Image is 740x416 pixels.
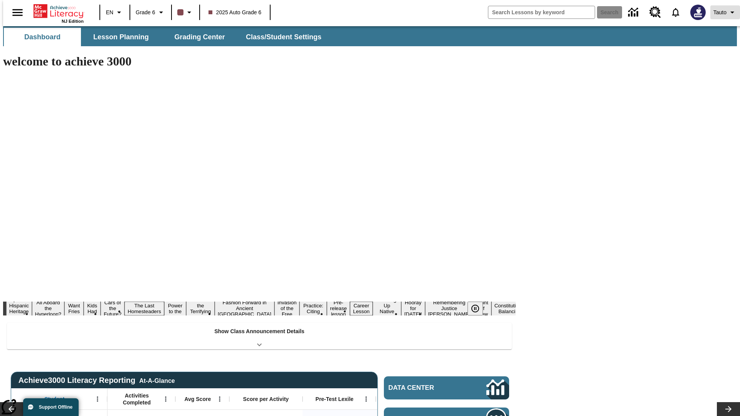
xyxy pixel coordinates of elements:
span: Avg Score [184,396,211,403]
button: Slide 14 Cooking Up Native Traditions [373,296,401,321]
button: Grade: Grade 6, Select a grade [133,5,169,19]
button: Pause [468,302,483,315]
button: Slide 8 Attack of the Terrifying Tomatoes [186,296,215,321]
span: Activities Completed [111,392,162,406]
a: Home [34,3,84,19]
button: Lesson Planning [82,28,160,46]
button: Profile/Settings [710,5,740,19]
button: Slide 2 All Aboard the Hyperloop? [32,299,64,318]
div: Home [34,3,84,23]
button: Select a new avatar [686,2,710,22]
button: Slide 15 Hooray for Constitution Day! [401,299,425,318]
button: Slide 16 Remembering Justice O'Connor [425,299,474,318]
button: Slide 9 Fashion Forward in Ancient Rome [215,299,274,318]
img: Avatar [690,5,706,20]
button: Open Menu [214,393,225,405]
button: Open Menu [92,393,103,405]
button: Slide 3 Do You Want Fries With That? [64,290,84,327]
span: NJ Edition [62,19,84,23]
h1: welcome to achieve 3000 [3,54,516,69]
div: Show Class Announcement Details [7,323,512,349]
span: EN [106,8,113,17]
div: At-A-Glance [139,376,175,384]
span: Support Offline [39,404,72,410]
button: Open Menu [160,393,172,405]
button: Slide 18 The Constitution's Balancing Act [491,296,528,321]
div: SubNavbar [3,26,737,46]
button: Open side menu [6,1,29,24]
span: Data Center [388,384,461,392]
button: Grading Center [161,28,238,46]
button: Slide 1 ¡Viva Hispanic Heritage Month! [6,296,32,321]
div: Pause [468,302,491,315]
button: Open Menu [360,393,372,405]
button: Slide 7 Solar Power to the People [164,296,187,321]
button: Support Offline [23,398,79,416]
span: Pre-Test Lexile [316,396,354,403]
button: Slide 13 Career Lesson [350,302,373,315]
button: Class/Student Settings [240,28,328,46]
span: Tauto [713,8,727,17]
button: Lesson carousel, Next [717,402,740,416]
input: search field [488,6,595,18]
button: Language: EN, Select a language [103,5,127,19]
span: Achieve3000 Literacy Reporting [18,376,175,385]
span: Score per Activity [243,396,289,403]
button: Dashboard [4,28,81,46]
a: Notifications [666,2,686,22]
button: Slide 11 Mixed Practice: Citing Evidence [299,296,327,321]
span: Student [44,396,64,403]
a: Resource Center, Will open in new tab [645,2,666,23]
button: Slide 12 Pre-release lesson [327,299,350,318]
a: Data Center [624,2,645,23]
button: Slide 5 Cars of the Future? [101,299,124,318]
button: Slide 6 The Last Homesteaders [124,302,164,315]
p: Show Class Announcement Details [214,327,304,335]
div: SubNavbar [3,28,328,46]
a: Data Center [384,376,509,399]
button: Slide 10 The Invasion of the Free CD [274,293,300,324]
span: Grade 6 [136,8,155,17]
button: Class color is dark brown. Change class color [174,5,197,19]
span: 2025 Auto Grade 6 [209,8,262,17]
button: Slide 4 Dirty Jobs Kids Had To Do [84,290,101,327]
